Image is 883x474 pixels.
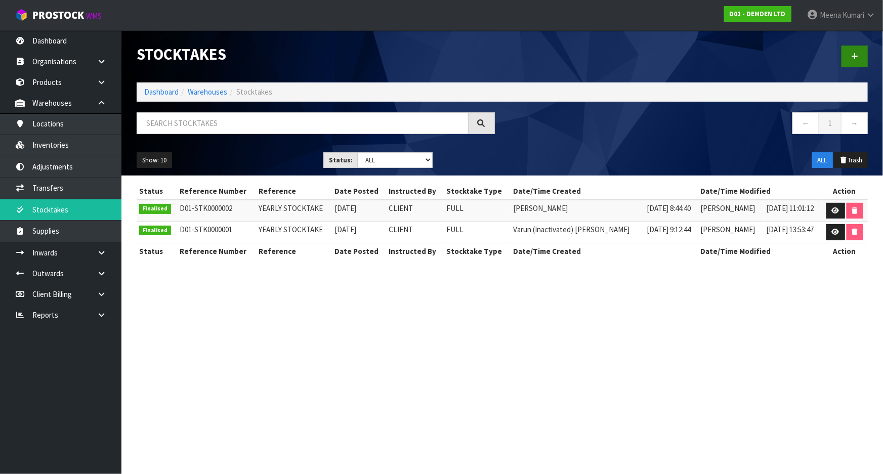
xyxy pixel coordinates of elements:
th: Date/Time Created [511,243,698,259]
span: FULL [446,203,464,213]
th: Reference [256,243,332,259]
span: [DATE] 9:12:44 [647,225,691,234]
th: Instructed By [386,243,444,259]
h1: Stocktakes [137,46,495,63]
span: [PERSON_NAME] [701,203,755,213]
img: cube-alt.png [15,9,28,21]
th: Reference [256,183,332,199]
th: Status [137,183,177,199]
a: ← [792,112,819,134]
span: CLIENT [389,225,413,234]
nav: Page navigation [510,112,868,137]
th: Date/Time Created [511,183,698,199]
th: Date/Time Modified [698,183,822,199]
th: Status [137,243,177,259]
a: → [841,112,868,134]
th: Date Posted [332,183,386,199]
th: Date Posted [332,243,386,259]
th: Stocktake Type [444,243,511,259]
span: [DATE] [334,203,356,213]
button: ALL [812,152,833,168]
th: Reference Number [177,183,256,199]
th: Action [822,243,868,259]
a: Dashboard [144,87,179,97]
span: Meena [820,10,841,20]
th: Stocktake Type [444,183,511,199]
span: CLIENT [389,203,413,213]
a: 1 [819,112,842,134]
small: WMS [86,11,102,21]
button: Show: 10 [137,152,172,168]
a: Warehouses [188,87,227,97]
span: Varun (Inactivated) [PERSON_NAME] [513,225,629,234]
span: D01-STK0000002 [180,203,232,213]
th: Reference Number [177,243,256,259]
strong: D01 - DEMDEN LTD [730,10,786,18]
span: Finalised [139,204,171,214]
button: Trash [834,152,868,168]
span: [DATE] 8:44:40 [647,203,691,213]
span: [DATE] [334,225,356,234]
span: Stocktakes [236,87,272,97]
span: FULL [446,225,464,234]
span: Kumari [843,10,864,20]
span: ProStock [32,9,84,22]
span: D01-STK0000001 [180,225,232,234]
span: YEARLY STOCKTAKE [259,203,323,213]
input: Search stocktakes [137,112,469,134]
th: Date/Time Modified [698,243,822,259]
span: [DATE] 11:01:12 [766,203,814,213]
span: [DATE] 13:53:47 [766,225,814,234]
a: D01 - DEMDEN LTD [724,6,791,22]
span: YEARLY STOCKTAKE [259,225,323,234]
th: Instructed By [386,183,444,199]
span: [PERSON_NAME] [513,203,568,213]
th: Action [822,183,868,199]
span: [PERSON_NAME] [701,225,755,234]
span: Finalised [139,226,171,236]
strong: Status: [329,156,353,164]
